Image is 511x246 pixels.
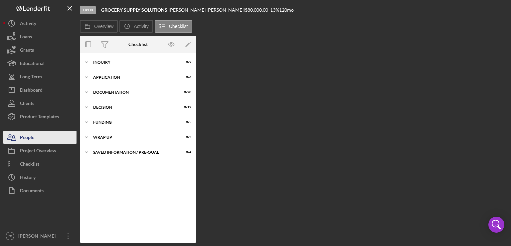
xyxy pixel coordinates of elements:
button: People [3,131,77,144]
div: Activity [20,17,36,32]
div: Educational [20,57,45,72]
div: Product Templates [20,110,59,125]
div: Documentation [93,90,175,94]
div: 0 / 3 [179,135,191,139]
div: Checklist [20,157,39,172]
div: 0 / 9 [179,60,191,64]
button: Dashboard [3,83,77,97]
div: 0 / 6 [179,75,191,79]
div: Checklist [128,42,148,47]
div: 0 / 5 [179,120,191,124]
button: Long-Term [3,70,77,83]
div: Grants [20,43,34,58]
button: Project Overview [3,144,77,157]
button: Educational [3,57,77,70]
button: History [3,171,77,184]
button: Product Templates [3,110,77,123]
button: Checklist [155,20,192,33]
div: [PERSON_NAME] [PERSON_NAME] | [169,7,245,13]
button: Grants [3,43,77,57]
div: Open Intercom Messenger [488,217,504,233]
button: Checklist [3,157,77,171]
div: 0 / 4 [179,150,191,154]
button: Loans [3,30,77,43]
button: Clients [3,97,77,110]
button: Overview [80,20,118,33]
div: 0 / 20 [179,90,191,94]
div: History [20,171,36,186]
div: Dashboard [20,83,43,98]
div: | [101,7,169,13]
text: YB [8,234,12,238]
b: GROCERY SUPPLY SOLUTIONS [101,7,167,13]
div: People [20,131,34,146]
div: Project Overview [20,144,56,159]
button: Activity [3,17,77,30]
div: $80,000.00 [245,7,270,13]
div: Application [93,75,175,79]
div: [PERSON_NAME] [17,229,60,244]
button: YB[PERSON_NAME] [3,229,77,243]
div: Long-Term [20,70,42,85]
div: Wrap up [93,135,175,139]
div: Saved Information / Pre-Qual [93,150,175,154]
div: Loans [20,30,32,45]
div: 120 mo [279,7,294,13]
div: Documents [20,184,44,199]
button: Documents [3,184,77,197]
label: Activity [134,24,148,29]
div: Clients [20,97,34,112]
label: Overview [94,24,113,29]
div: Decision [93,105,175,109]
label: Checklist [169,24,188,29]
div: Funding [93,120,175,124]
div: Inquiry [93,60,175,64]
button: Activity [119,20,153,33]
div: 13 % [270,7,279,13]
div: 0 / 12 [179,105,191,109]
div: Open [80,6,96,14]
